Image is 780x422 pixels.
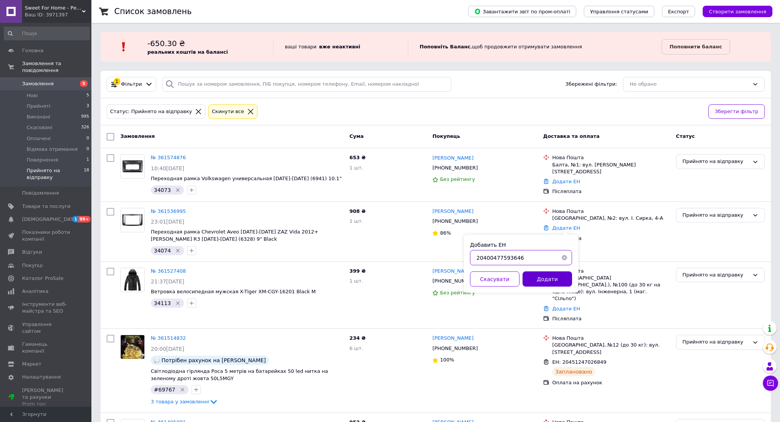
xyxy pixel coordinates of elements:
span: 18 [84,167,89,181]
span: [PERSON_NAME] та рахунки [22,387,70,408]
div: ваші товари [273,38,408,56]
span: Прийнято на відправку [27,167,84,181]
span: Інструменти веб-майстра та SEO [22,301,70,315]
div: 1 [113,78,120,85]
a: № 361514832 [151,335,186,341]
span: 1 шт. [349,165,363,171]
span: 5 [80,80,88,87]
a: № 361574876 [151,155,186,160]
span: Доставка та оплата [543,133,599,139]
div: [PHONE_NUMBER] [431,216,479,226]
a: Ветровка велосипедная мужская X-Tiger XM-CGY-16201 Black M [151,289,316,294]
span: [DEMOGRAPHIC_DATA] [22,216,78,223]
a: Додати ЕН [552,225,580,231]
span: 23:01[DATE] [151,219,184,225]
span: Відмова отримання [27,146,78,153]
span: ЕН: 20451247026849 [552,359,606,365]
input: Пошук [4,27,90,40]
span: Зберегти фільтр [715,108,758,116]
span: Налаштування [22,374,61,380]
span: Фільтри [121,81,142,88]
span: Каталог ProSale [22,275,63,282]
span: Маркет [22,361,42,368]
div: Нова Пошта [552,208,670,215]
span: 995 [81,113,89,120]
span: Скасовані [27,124,53,131]
label: Добавить ЕН [470,242,506,248]
span: Прийняті [27,103,50,110]
img: Фото товару [121,208,144,232]
span: Товари та послуги [22,203,70,210]
span: Завантажити звіт по пром-оплаті [474,8,570,15]
a: Фото товару [120,268,145,292]
a: [PERSON_NAME] [432,268,473,275]
div: Прийнято на відправку [682,271,749,279]
span: Замовлення та повідомлення [22,60,91,74]
svg: Видалити мітку [175,187,181,193]
span: 326 [81,124,89,131]
span: 34113 [154,300,171,306]
span: 6 шт. [349,345,363,351]
span: Світлодіодна гірлянда Роса 5 метрів на батарейках 50 led нитка на зеленому дроті жовта 50L5MGY [151,368,328,381]
a: [PERSON_NAME] [432,208,473,215]
div: Прийнято на відправку [682,158,749,166]
div: Prom топ [22,401,70,408]
span: 1 [72,216,78,222]
img: Фото товару [121,268,144,292]
span: -650.30 ₴ [147,39,185,48]
span: Sweet For Home - Речі для дому [25,5,82,11]
span: 34073 [154,187,171,193]
div: Нова Пошта [552,154,670,161]
span: 908 ₴ [349,208,366,214]
span: Головна [22,47,43,54]
div: [PHONE_NUMBER] [431,344,479,353]
a: Додати ЕН [552,179,580,184]
a: [PERSON_NAME] [432,335,473,342]
span: 399 ₴ [349,268,366,274]
span: Потрібен рахунок на [PERSON_NAME] [161,357,266,363]
a: [PERSON_NAME] [432,155,473,162]
div: Балта, №1: вул. [PERSON_NAME][STREET_ADDRESS] [552,161,670,175]
div: [GEOGRAPHIC_DATA], №2: вул. І. Сирка, 4-А [552,215,670,222]
span: 20:00[DATE] [151,346,184,352]
button: Управління статусами [584,6,654,17]
span: 1 шт. [349,278,363,284]
button: Експорт [662,6,695,17]
span: 3 товара у замовленні [151,399,209,404]
b: Поповнити баланс [670,44,722,50]
div: Прийнято на відправку [682,338,749,346]
div: Післяплата [552,235,670,242]
button: Зберегти фільтр [708,104,765,119]
a: Переходная рамка Volkswagen универсальная [DATE]-[DATE] (6941) 10.1" [151,176,342,181]
div: Статус: Прийнято на відправку [109,108,193,116]
span: Замовлення [120,133,155,139]
svg: Видалити мітку [175,300,181,306]
span: Покупці [22,262,43,269]
span: 0 [86,135,89,142]
a: Переходная рамка Chevrolet Aveo [DATE]-[DATE] ZAZ Vida 2012+ [PERSON_NAME] R3 [DATE]-[DATE] (6328... [151,229,318,242]
div: Оплата на рахунок [552,379,670,386]
span: Замовлення [22,80,54,87]
span: Виконані [27,113,50,120]
div: Заплановано [552,367,595,376]
span: 10:40[DATE] [151,165,184,171]
b: вже неактивні [319,44,360,50]
div: м. [GEOGRAPHIC_DATA] ([GEOGRAPHIC_DATA].), №100 (до 30 кг на одне місце): вул. Інженерна, 1 (маг.... [552,275,670,302]
span: 34074 [154,248,171,254]
span: Без рейтингу [440,290,475,296]
button: Додати [523,272,572,287]
span: Відгуки [22,249,42,256]
span: Управління статусами [590,9,648,14]
img: Фото товару [121,335,144,359]
span: Нові [27,92,38,99]
a: № 361527408 [151,268,186,274]
span: Показники роботи компанії [22,229,70,243]
b: Поповніть Баланс [420,44,470,50]
span: Аналітика [22,288,48,295]
img: :exclamation: [118,41,129,53]
div: Не обрано [630,80,749,88]
span: Збережені фільтри: [566,81,617,88]
span: #69767 [154,387,175,393]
